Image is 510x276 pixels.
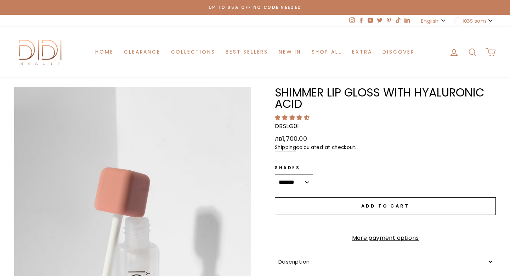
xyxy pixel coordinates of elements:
[377,45,420,59] a: Discover
[306,45,347,59] a: Shop All
[275,144,296,152] a: Shipping
[275,144,496,152] small: calculated at checkout.
[209,5,302,10] span: Up to 85% off NO CODE NEEDED
[275,134,307,143] span: лв1,700.00
[275,197,496,215] button: Add to cart
[419,15,448,27] button: English
[90,45,420,59] ul: Primary
[275,233,496,243] a: More payment options
[275,164,313,171] label: Shades
[275,87,496,110] h1: Shimmer Lip Gloss With Hyaluronic Acid
[220,45,273,59] a: Best Sellers
[14,37,67,67] img: Didi Beauty Co.
[273,45,306,59] a: New in
[275,114,311,122] span: 4.67 stars
[361,203,409,209] span: Add to cart
[166,45,221,59] a: Collections
[463,17,486,25] span: KGS som
[347,45,377,59] a: Extra
[452,15,496,27] button: KGS som
[275,122,496,131] p: DBSLG01
[421,17,438,25] span: English
[90,45,119,59] a: Home
[119,45,165,59] a: Clearance
[278,258,310,265] span: Description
